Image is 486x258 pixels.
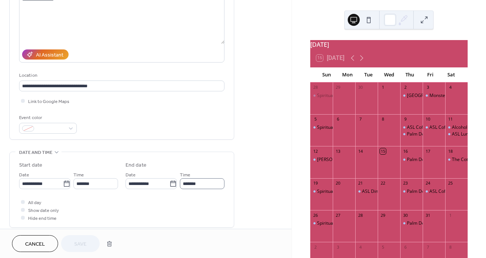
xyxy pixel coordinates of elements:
[310,92,333,99] div: Spiritual Center of the Desert
[317,92,378,99] div: Spiritual Center of the Desert
[357,212,363,218] div: 28
[317,188,378,195] div: Spiritual Center of the Desert
[355,188,378,195] div: ASL Dinner. at Dave & Buster's dinner and arcade at The River
[380,244,386,250] div: 5
[400,92,423,99] div: Palm Desert Park. Concert *. Pulp Vixen
[337,67,358,82] div: Mon
[12,235,58,252] button: Cancel
[313,180,318,186] div: 19
[400,131,423,137] div: Palm Desert Park Concernt. "Beach St. A Go Go"
[73,171,84,179] span: Time
[380,116,386,122] div: 8
[313,212,318,218] div: 26
[425,244,431,250] div: 7
[313,148,318,154] div: 12
[310,124,333,131] div: Spiritual Center of the Desert
[423,188,445,195] div: ASL Coffee Night at Starbucks Rancho Mirage
[310,157,333,163] div: Charlie and the Chocolate Factory play at Palm Canyon Theatre
[400,124,423,131] div: ASL Coffee Night at Downtown Palm Springs Starbucks
[313,116,318,122] div: 5
[180,171,190,179] span: Time
[335,85,341,90] div: 29
[425,116,431,122] div: 10
[317,124,378,131] div: Spiritual Center of the Desert
[19,149,52,157] span: Date and time
[357,85,363,90] div: 30
[126,171,136,179] span: Date
[358,67,378,82] div: Tue
[447,244,453,250] div: 8
[19,72,223,79] div: Location
[36,51,63,59] div: AI Assistant
[441,67,462,82] div: Sat
[357,244,363,250] div: 4
[399,67,420,82] div: Thu
[310,188,333,195] div: Spiritual Center of the Desert
[380,212,386,218] div: 29
[380,85,386,90] div: 1
[425,180,431,186] div: 24
[425,212,431,218] div: 31
[380,180,386,186] div: 22
[357,116,363,122] div: 7
[445,131,468,137] div: ASL Lunch. ¨Upper Crust Pizza.
[402,85,408,90] div: 2
[310,220,333,227] div: Spiritual Center of the Desert
[28,207,59,215] span: Show date only
[335,244,341,250] div: 3
[317,220,378,227] div: Spiritual Center of the Desert
[400,188,423,195] div: Palm Desert Concert "The Silverados Country Music an d Eagle tribute band
[357,148,363,154] div: 14
[402,148,408,154] div: 16
[380,148,386,154] div: 15
[19,171,29,179] span: Date
[335,148,341,154] div: 13
[126,161,147,169] div: End date
[423,92,445,99] div: Monster Shakes * Ice Cream mmmmmm!
[447,148,453,154] div: 18
[400,157,423,163] div: Palm Desert Concert. " Fortunate Son Creedence Clearwater Revival " tribute band
[402,244,408,250] div: 6
[447,85,453,90] div: 4
[19,161,42,169] div: Start date
[316,67,337,82] div: Sun
[445,124,468,131] div: Alcoholic Anonymous meeting
[25,240,45,248] span: Cancel
[445,157,468,163] div: The Cottage play.
[357,180,363,186] div: 21
[335,212,341,218] div: 27
[317,157,469,163] div: [PERSON_NAME] and the Chocolate Factory play at [GEOGRAPHIC_DATA]
[313,85,318,90] div: 28
[313,244,318,250] div: 2
[28,215,57,222] span: Hide end time
[310,40,468,49] div: [DATE]
[447,212,453,218] div: 1
[22,49,69,60] button: AI Assistant
[447,116,453,122] div: 11
[402,212,408,218] div: 30
[335,180,341,186] div: 20
[423,124,445,131] div: ASL Coffee night at Cheers Coffee *. The River
[28,199,41,207] span: All day
[447,180,453,186] div: 25
[402,116,408,122] div: 9
[420,67,441,82] div: Fri
[402,180,408,186] div: 23
[400,220,423,227] div: Palm Desert Concert. "Britain's Finest. Beatles Tribute Band
[335,116,341,122] div: 6
[19,114,75,122] div: Event color
[425,85,431,90] div: 3
[28,98,69,106] span: Link to Google Maps
[378,67,399,82] div: Wed
[425,148,431,154] div: 17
